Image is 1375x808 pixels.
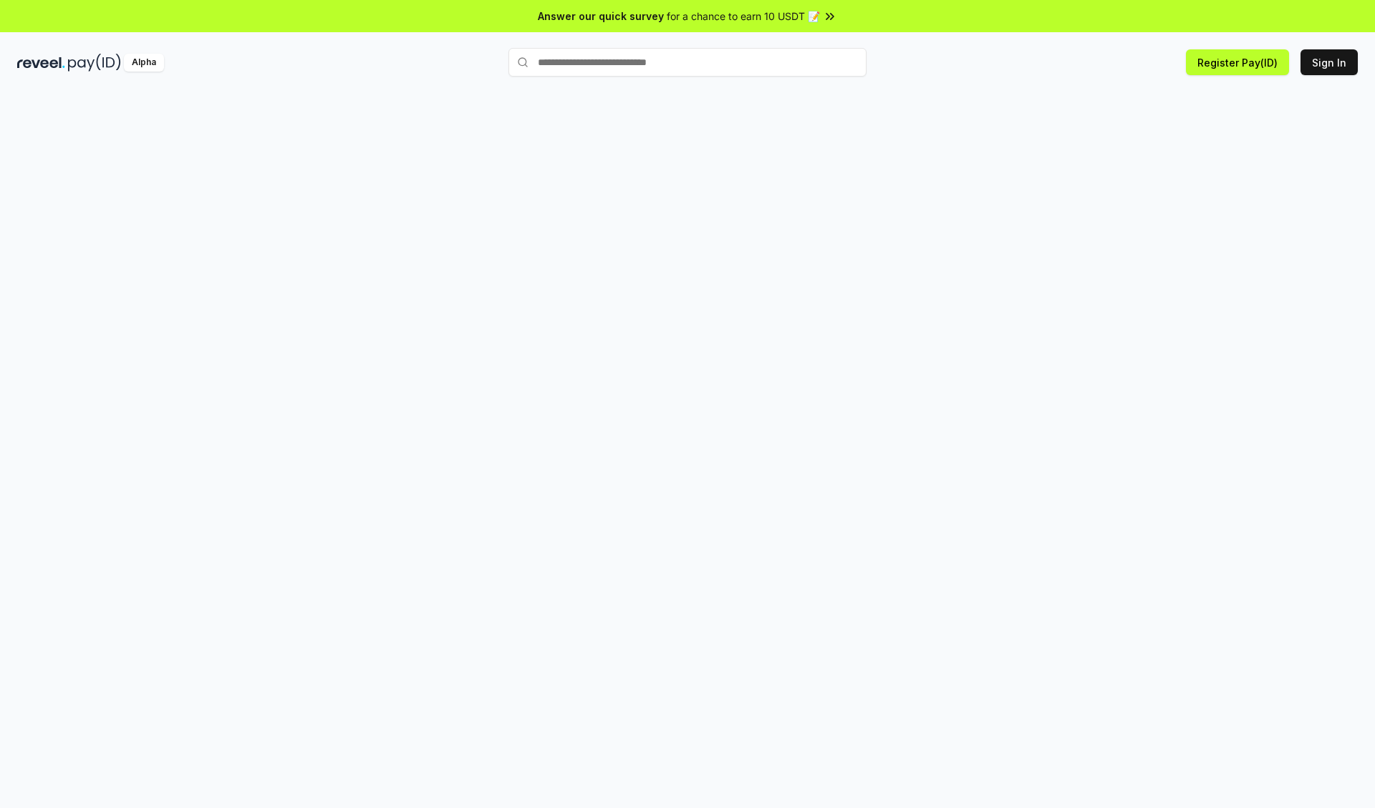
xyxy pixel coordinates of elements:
img: reveel_dark [17,54,65,72]
img: pay_id [68,54,121,72]
button: Sign In [1301,49,1358,75]
span: for a chance to earn 10 USDT 📝 [667,9,820,24]
button: Register Pay(ID) [1186,49,1289,75]
span: Answer our quick survey [538,9,664,24]
div: Alpha [124,54,164,72]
